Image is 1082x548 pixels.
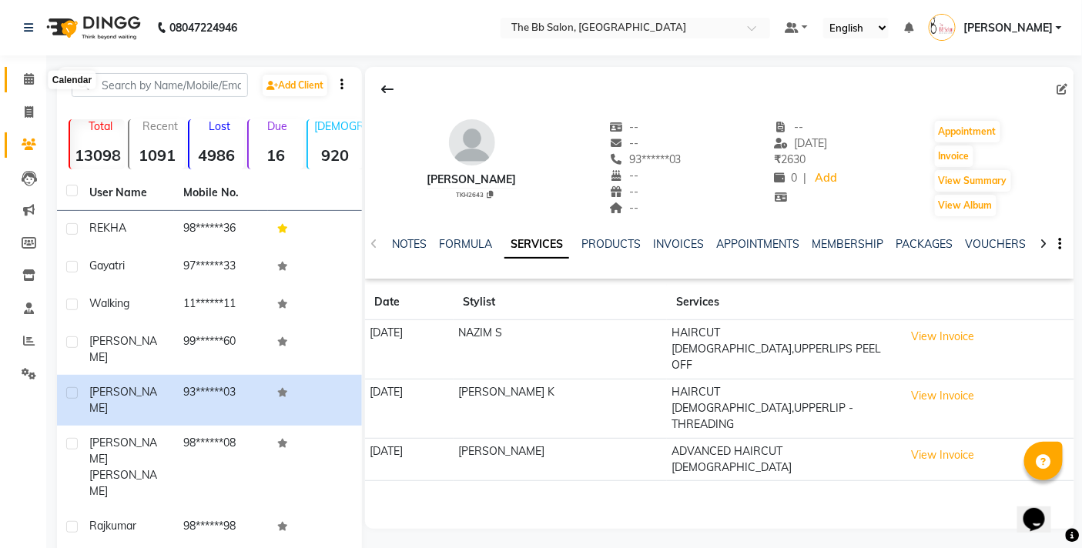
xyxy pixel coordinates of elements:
[70,145,125,165] strong: 13098
[1017,486,1067,533] iframe: chat widget
[72,73,248,97] input: Search by Name/Mobile/Email/Code
[371,75,404,104] div: Back to Client
[365,379,454,438] td: [DATE]
[667,320,899,379] td: HAIRCUT [DEMOGRAPHIC_DATA],UPPERLIPS PEEL OFF
[392,237,427,251] a: NOTES
[174,175,268,211] th: Mobile No.
[49,71,95,89] div: Calendar
[935,170,1011,192] button: View Summary
[308,145,363,165] strong: 920
[609,136,638,150] span: --
[935,195,997,216] button: View Album
[775,136,828,150] span: [DATE]
[935,121,1000,142] button: Appointment
[609,201,638,215] span: --
[252,119,303,133] p: Due
[434,189,517,199] div: TKH2643
[609,169,638,182] span: --
[929,14,956,41] img: Ujjwal Bisht
[963,20,1053,36] span: [PERSON_NAME]
[365,320,454,379] td: [DATE]
[249,145,303,165] strong: 16
[263,75,327,96] a: Add Client
[449,119,495,165] img: avatar
[609,120,638,134] span: --
[667,438,899,481] td: ADVANCED HAIRCUT [DEMOGRAPHIC_DATA]
[365,438,454,481] td: [DATE]
[775,152,782,166] span: ₹
[775,171,798,185] span: 0
[667,379,899,438] td: HAIRCUT [DEMOGRAPHIC_DATA],UPPERLIP - THREADING
[89,436,157,466] span: [PERSON_NAME]
[314,119,363,133] p: [DEMOGRAPHIC_DATA]
[609,185,638,199] span: --
[76,119,125,133] p: Total
[904,325,981,349] button: View Invoice
[504,231,569,259] a: SERVICES
[667,285,899,320] th: Services
[454,379,667,438] td: [PERSON_NAME] K
[39,6,145,49] img: logo
[439,237,492,251] a: FORMULA
[136,119,184,133] p: Recent
[89,468,157,498] span: [PERSON_NAME]
[89,385,157,415] span: [PERSON_NAME]
[89,334,157,364] span: [PERSON_NAME]
[581,237,641,251] a: PRODUCTS
[716,237,799,251] a: APPOINTMENTS
[129,145,184,165] strong: 1091
[454,320,667,379] td: NAZIM S
[169,6,237,49] b: 08047224946
[427,172,517,188] div: [PERSON_NAME]
[813,168,840,189] a: Add
[365,285,454,320] th: Date
[904,443,981,467] button: View Invoice
[196,119,244,133] p: Lost
[775,152,806,166] span: 2630
[812,237,883,251] a: MEMBERSHIP
[775,120,804,134] span: --
[89,519,136,533] span: rajkumar
[904,384,981,408] button: View Invoice
[965,237,1026,251] a: VOUCHERS
[653,237,704,251] a: INVOICES
[189,145,244,165] strong: 4986
[454,285,667,320] th: Stylist
[935,145,973,167] button: Invoice
[80,175,174,211] th: User Name
[454,438,667,481] td: [PERSON_NAME]
[89,259,125,272] span: gayatri
[896,237,953,251] a: PACKAGES
[89,296,129,310] span: walking
[89,221,126,235] span: REKHA
[804,170,807,186] span: |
